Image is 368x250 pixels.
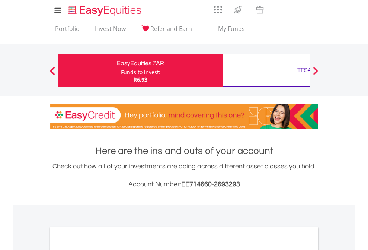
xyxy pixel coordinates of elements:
div: Funds to invest: [121,69,160,76]
a: Vouchers [249,2,271,16]
h1: Here are the ins and outs of your account [50,144,318,158]
span: R6.93 [134,76,147,83]
img: EasyEquities_Logo.png [67,4,144,17]
span: Refer and Earn [150,25,192,33]
div: Check out how all of your investments are doing across different asset classes you hold. [50,161,318,190]
a: Invest Now [92,25,129,37]
img: grid-menu-icon.svg [214,6,222,14]
a: FAQ's and Support [290,2,309,17]
img: vouchers-v2.svg [254,4,266,16]
img: EasyCredit Promotion Banner [50,104,318,129]
span: My Funds [207,24,256,34]
span: EE714660-2693293 [181,181,240,188]
button: Previous [45,70,60,78]
button: Next [308,70,323,78]
a: AppsGrid [209,2,227,14]
a: My Profile [309,2,328,18]
div: EasyEquities ZAR [63,58,218,69]
a: Refer and Earn [138,25,195,37]
a: Home page [65,2,144,17]
img: thrive-v2.svg [232,4,244,16]
a: Portfolio [52,25,83,37]
a: Notifications [271,2,290,17]
h3: Account Number: [50,179,318,190]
